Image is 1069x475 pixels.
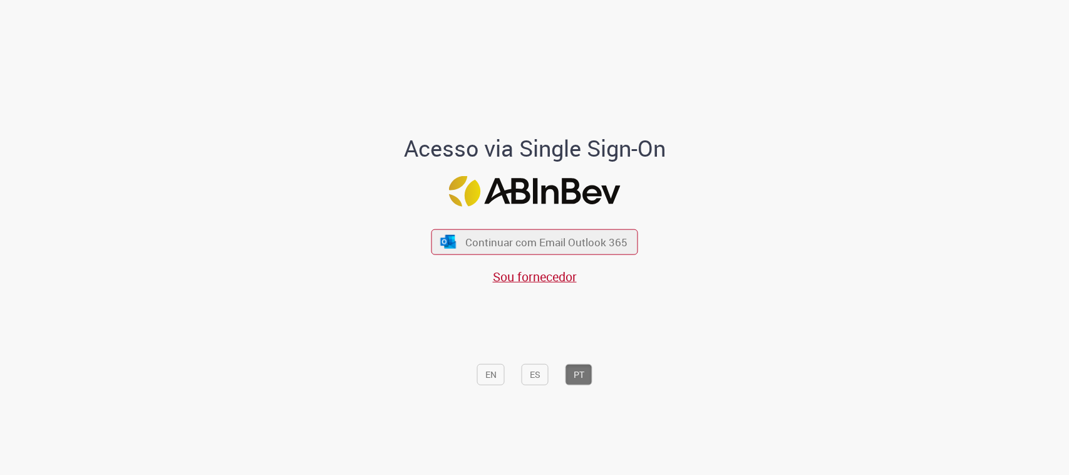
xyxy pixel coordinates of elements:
img: ícone Azure/Microsoft 360 [439,235,457,248]
h1: Acesso via Single Sign-On [361,136,708,161]
button: EN [477,364,505,385]
a: Sou fornecedor [493,268,577,285]
img: Logo ABInBev [449,175,621,206]
span: Continuar com Email Outlook 365 [465,235,627,249]
button: ES [522,364,549,385]
button: PT [565,364,592,385]
button: ícone Azure/Microsoft 360 Continuar com Email Outlook 365 [431,229,638,255]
